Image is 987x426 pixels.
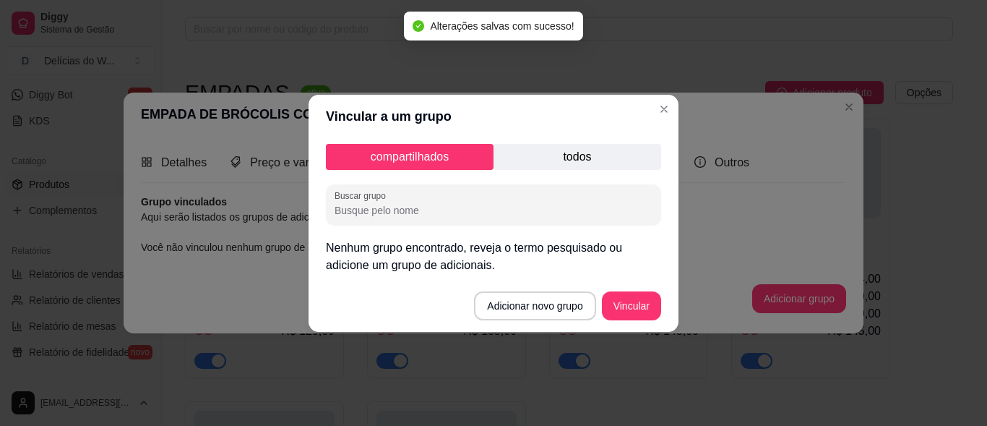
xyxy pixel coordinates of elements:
[474,291,595,320] button: Adicionar novo grupo
[335,189,391,202] label: Buscar grupo
[413,20,424,32] span: check-circle
[326,239,661,274] p: Nenhum grupo encontrado, reveja o termo pesquisado ou adicione um grupo de adicionais.
[326,144,493,170] p: compartilhados
[493,144,661,170] p: todos
[430,20,574,32] span: Alterações salvas com sucesso!
[309,95,678,138] header: Vincular a um grupo
[335,203,652,218] input: Buscar grupo
[652,98,676,121] button: Close
[602,291,661,320] button: Vincular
